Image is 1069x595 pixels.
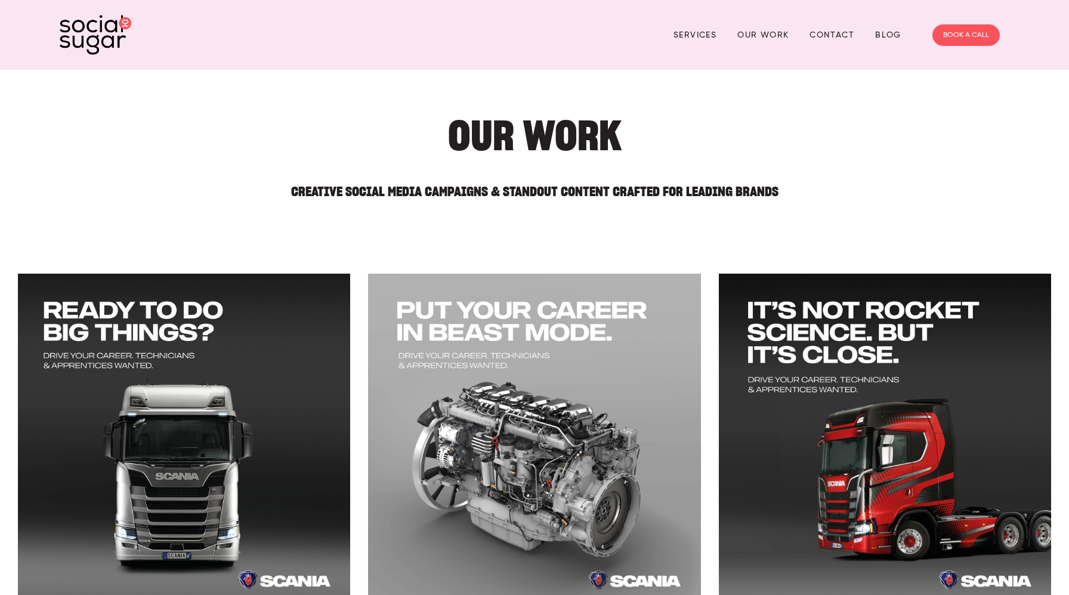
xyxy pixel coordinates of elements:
h2: Creative Social Media Campaigns & Standout Content Crafted for Leading Brands [124,174,944,198]
a: Services [673,26,716,44]
a: Our Work [737,26,789,44]
h1: Our Work [124,117,944,154]
a: BOOK A CALL [932,24,1000,46]
a: Contact [810,26,854,44]
img: SocialSugar [60,15,131,55]
a: Blog [875,26,901,44]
